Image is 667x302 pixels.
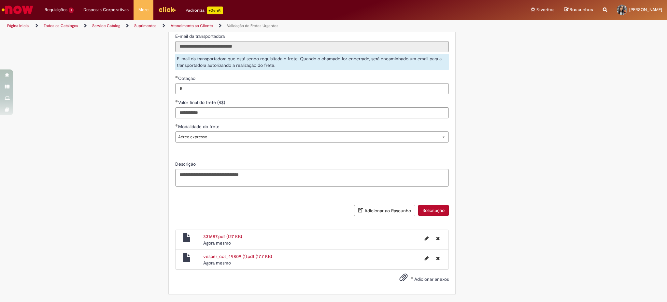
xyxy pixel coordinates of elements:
[418,205,449,216] button: Solicitação
[178,124,221,129] span: Modalidade do frete
[629,7,662,12] span: [PERSON_NAME]
[421,253,433,264] button: Editar nome de arquivo vesper_cot_49809 (1).pdf
[175,124,178,127] span: Obrigatório Preenchido
[134,23,157,28] a: Suprimentos
[69,8,74,13] span: 1
[175,100,178,102] span: Obrigatório Preenchido
[178,132,435,142] span: Aéreo expresso
[175,76,178,78] span: Obrigatório Preenchido
[203,260,231,266] time: 30/08/2025 16:39:31
[83,7,129,13] span: Despesas Corporativas
[414,276,449,282] span: Adicionar anexos
[570,7,593,13] span: Rascunhos
[175,54,449,70] div: E-mail da transportadora que está sendo requisitada o frete. Quando o chamado for encerrado, será...
[175,41,449,52] input: E-mail da transportadora
[178,75,197,81] span: Cotação
[175,169,449,187] textarea: Descrição
[158,5,176,14] img: click_logo_yellow_360x200.png
[1,3,34,16] img: ServiceNow
[175,33,226,39] span: Somente leitura - E-mail da transportadora
[421,233,433,244] button: Editar nome de arquivo 331687.pdf
[432,253,444,264] button: Excluir vesper_cot_49809 (1).pdf
[44,23,78,28] a: Todos os Catálogos
[227,23,278,28] a: Validação de Fretes Urgentes
[175,107,449,118] input: Valor final do frete (R$)
[178,99,226,105] span: Valor final do frete (R$)
[138,7,149,13] span: More
[203,260,231,266] span: Agora mesmo
[564,7,593,13] a: Rascunhos
[175,161,197,167] span: Descrição
[203,240,231,246] span: Agora mesmo
[203,234,242,239] a: 331687.pdf (127 KB)
[354,205,415,216] button: Adicionar ao Rascunho
[207,7,223,14] p: +GenAi
[203,253,272,259] a: vesper_cot_49809 (1).pdf (17.7 KB)
[398,271,409,286] button: Adicionar anexos
[7,23,30,28] a: Página inicial
[92,23,120,28] a: Service Catalog
[432,233,444,244] button: Excluir 331687.pdf
[171,23,213,28] a: Atendimento ao Cliente
[175,83,449,94] input: Cotação
[203,240,231,246] time: 30/08/2025 16:39:31
[186,7,223,14] div: Padroniza
[536,7,554,13] span: Favoritos
[45,7,67,13] span: Requisições
[5,20,440,32] ul: Trilhas de página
